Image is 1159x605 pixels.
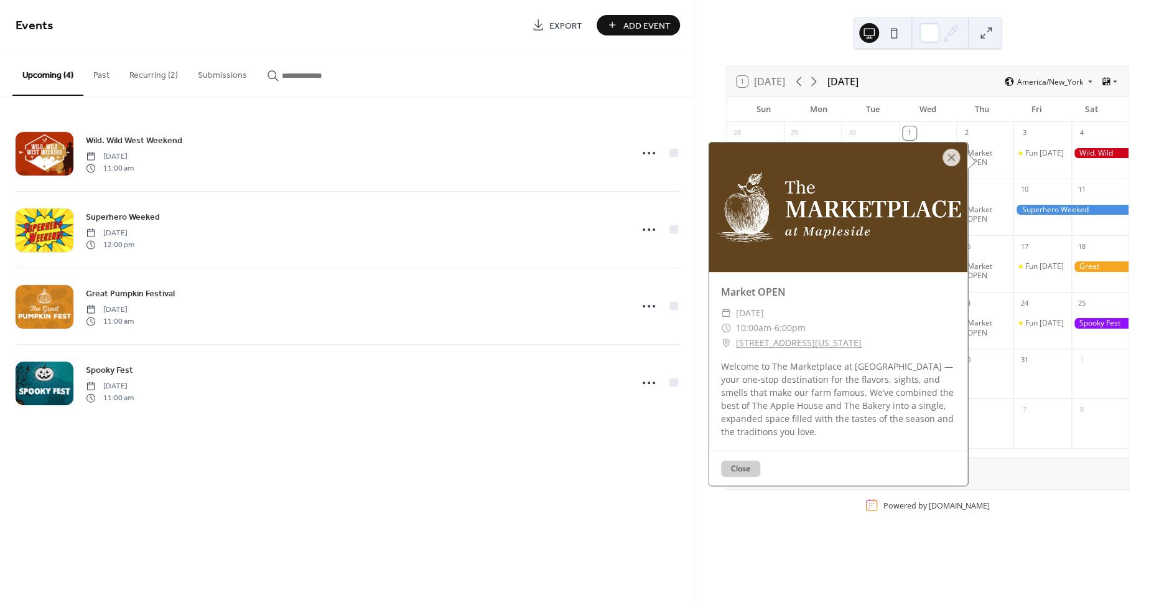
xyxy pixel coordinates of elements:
span: 12:00 pm [86,239,134,250]
div: 17 [1017,240,1031,253]
span: [DATE] [86,381,134,392]
div: Market OPEN [956,205,1013,224]
div: 1 [1075,353,1089,367]
a: [STREET_ADDRESS][US_STATE] [736,335,862,350]
div: Wild. Wild West Weekend [1071,148,1129,159]
a: Spooky Fest [86,363,133,377]
div: ​ [721,335,731,350]
div: Great Pumpkin Festival [1071,261,1129,272]
span: 11:00 am [86,162,134,174]
div: 18 [1075,240,1089,253]
div: 24 [1017,296,1031,310]
span: [DATE] [86,151,134,162]
a: Great Pumpkin Festival [86,286,175,301]
div: Fun [DATE] [1025,318,1063,328]
a: Export [523,15,592,35]
div: 30 [845,126,859,140]
div: Market OPEN [967,261,1008,281]
div: Market OPEN [956,148,1013,167]
span: 10:00am [736,321,771,335]
button: Past [83,50,119,95]
button: Add Event [597,15,680,35]
div: [DATE] [827,74,859,89]
div: Spooky Fest [1071,318,1129,329]
div: 7 [1017,403,1031,416]
div: Powered by [883,500,989,510]
div: Market OPEN [956,318,1013,337]
span: Add Event [623,19,671,32]
div: 11 [1075,183,1089,197]
div: 1 [903,126,916,140]
div: Thu [955,97,1010,122]
span: Spooky Fest [86,364,133,377]
span: [DATE] [736,306,764,321]
span: [DATE] [86,304,134,316]
button: Recurring (2) [119,50,188,95]
a: Wild. Wild West Weekend [86,133,182,148]
div: Market OPEN [709,284,967,299]
div: 29 [788,126,801,140]
span: America/New_York [1017,78,1083,85]
div: Market OPEN [967,318,1008,337]
span: Superhero Weeked [86,211,160,224]
div: Fun Friday's [1013,261,1071,271]
div: Wed [900,97,955,122]
span: Wild. Wild West Weekend [86,134,182,148]
div: Tue [845,97,900,122]
div: Fri [1010,97,1064,122]
div: 4 [1075,126,1089,140]
div: 10 [1017,183,1031,197]
div: 25 [1075,296,1089,310]
div: ​ [721,321,731,335]
span: 11:00 am [86,392,134,403]
div: 28 [730,126,744,140]
span: Events [16,14,54,38]
div: 8 [1075,403,1089,416]
div: Market OPEN [967,148,1008,167]
div: Fun [DATE] [1025,148,1063,158]
span: [DATE] [86,228,134,239]
span: 6:00pm [775,321,806,335]
div: 3 [1017,126,1031,140]
div: Welcome to The Marketplace at [GEOGRAPHIC_DATA] — your one-stop destination for the flavors, sigh... [709,360,967,438]
span: Export [549,19,582,32]
span: Great Pumpkin Festival [86,288,175,301]
div: Sat [1064,97,1119,122]
div: Market OPEN [956,261,1013,281]
div: Superhero Weeked [1013,205,1129,215]
div: 2 [960,126,974,140]
a: [DOMAIN_NAME] [928,500,989,510]
button: Submissions [188,50,257,95]
div: Fun [DATE] [1025,261,1063,271]
div: Market OPEN [967,205,1008,224]
div: Fun Friday's [1013,148,1071,158]
div: Sun [737,97,791,122]
a: Superhero Weeked [86,210,160,224]
span: - [771,321,775,335]
div: Mon [791,97,846,122]
div: 31 [1017,353,1031,367]
button: Upcoming (4) [12,50,83,96]
div: ​ [721,306,731,321]
div: Fun Friday's [1013,318,1071,328]
button: Close [721,461,760,477]
span: 11:00 am [86,316,134,327]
